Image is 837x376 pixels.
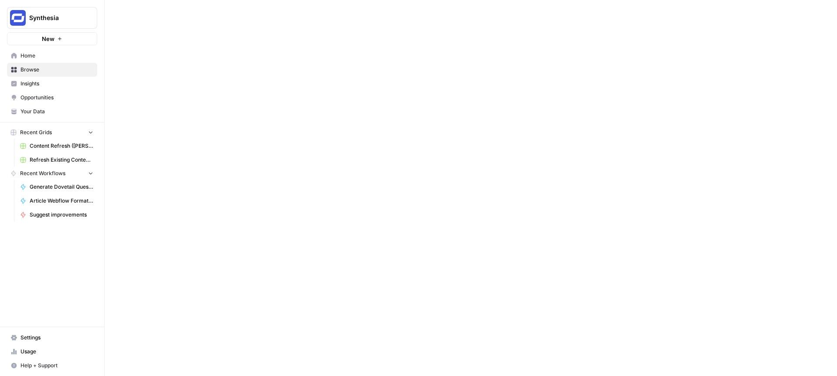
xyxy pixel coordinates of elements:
[20,94,93,102] span: Opportunities
[20,334,93,342] span: Settings
[30,183,93,191] span: Generate Dovetail Questions
[7,105,97,119] a: Your Data
[30,211,93,219] span: Suggest improvements
[16,153,97,167] a: Refresh Existing Content (1)
[7,63,97,77] a: Browse
[7,345,97,359] a: Usage
[16,208,97,222] a: Suggest improvements
[30,156,93,164] span: Refresh Existing Content (1)
[7,49,97,63] a: Home
[20,108,93,115] span: Your Data
[16,194,97,208] a: Article Webflow Formatter
[7,167,97,180] button: Recent Workflows
[7,331,97,345] a: Settings
[20,129,52,136] span: Recent Grids
[29,14,82,22] span: Synthesia
[16,180,97,194] a: Generate Dovetail Questions
[16,139,97,153] a: Content Refresh ([PERSON_NAME])
[10,10,26,26] img: Synthesia Logo
[20,348,93,356] span: Usage
[30,197,93,205] span: Article Webflow Formatter
[20,362,93,369] span: Help + Support
[20,52,93,60] span: Home
[20,169,65,177] span: Recent Workflows
[7,77,97,91] a: Insights
[7,126,97,139] button: Recent Grids
[7,91,97,105] a: Opportunities
[7,32,97,45] button: New
[42,34,54,43] span: New
[7,7,97,29] button: Workspace: Synthesia
[7,359,97,373] button: Help + Support
[20,66,93,74] span: Browse
[20,80,93,88] span: Insights
[30,142,93,150] span: Content Refresh ([PERSON_NAME])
